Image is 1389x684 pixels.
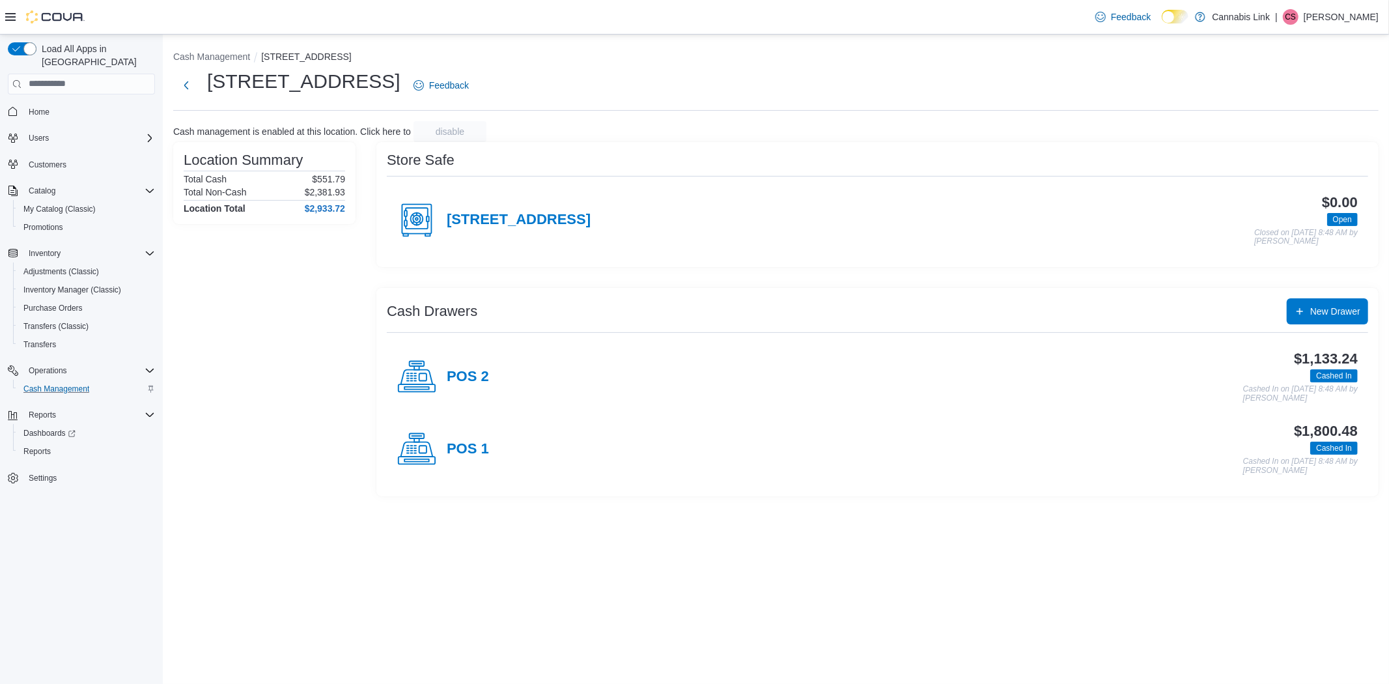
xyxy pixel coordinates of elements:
span: Cashed In [1316,442,1352,454]
a: Purchase Orders [18,300,88,316]
span: Open [1333,214,1352,225]
span: Transfers (Classic) [18,319,155,334]
img: Cova [26,10,85,23]
span: Customers [29,160,66,170]
button: My Catalog (Classic) [13,200,160,218]
h3: $1,800.48 [1294,423,1358,439]
span: Home [23,104,155,120]
span: Promotions [23,222,63,233]
h3: $1,133.24 [1294,351,1358,367]
h4: POS 1 [447,441,489,458]
button: Transfers (Classic) [13,317,160,335]
span: Dashboards [18,425,155,441]
p: Closed on [DATE] 8:48 AM by [PERSON_NAME] [1254,229,1358,246]
button: disable [414,121,486,142]
button: Inventory [23,246,66,261]
span: Inventory Manager (Classic) [23,285,121,295]
p: Cashed In on [DATE] 8:48 AM by [PERSON_NAME] [1243,385,1358,403]
button: Next [173,72,199,98]
h4: $2,933.72 [305,203,345,214]
span: Adjustments (Classic) [18,264,155,279]
a: Customers [23,157,72,173]
button: Catalog [3,182,160,200]
span: disable [436,125,464,138]
button: [STREET_ADDRESS] [261,51,351,62]
button: Adjustments (Classic) [13,263,160,281]
button: Reports [3,406,160,424]
a: Inventory Manager (Classic) [18,282,126,298]
h6: Total Cash [184,174,227,184]
span: Cash Management [23,384,89,394]
a: Reports [18,444,56,459]
span: Dashboards [23,428,76,438]
h4: Location Total [184,203,246,214]
button: Catalog [23,183,61,199]
span: New Drawer [1310,305,1360,318]
span: Settings [29,473,57,483]
span: Purchase Orders [23,303,83,313]
span: My Catalog (Classic) [18,201,155,217]
p: | [1275,9,1278,25]
span: Reports [23,407,155,423]
span: Promotions [18,220,155,235]
a: Adjustments (Classic) [18,264,104,279]
span: Catalog [23,183,155,199]
h4: POS 2 [447,369,489,386]
span: Home [29,107,49,117]
span: Transfers [23,339,56,350]
button: Users [23,130,54,146]
button: Operations [3,362,160,380]
button: New Drawer [1287,298,1368,324]
span: Cash Management [18,381,155,397]
a: Dashboards [13,424,160,442]
p: Cannabis Link [1212,9,1270,25]
a: Home [23,104,55,120]
a: Feedback [408,72,474,98]
span: Reports [18,444,155,459]
h3: Cash Drawers [387,304,477,319]
nav: Complex example [8,97,155,522]
button: Reports [13,442,160,461]
span: Operations [23,363,155,378]
a: My Catalog (Classic) [18,201,101,217]
button: Users [3,129,160,147]
span: Inventory Manager (Classic) [18,282,155,298]
span: Dark Mode [1162,23,1162,24]
span: Reports [29,410,56,420]
span: Customers [23,156,155,173]
span: Feedback [429,79,469,92]
div: Chloe Smith [1283,9,1298,25]
p: Cashed In on [DATE] 8:48 AM by [PERSON_NAME] [1243,457,1358,475]
span: Inventory [29,248,61,259]
span: Users [29,133,49,143]
h6: Total Non-Cash [184,187,247,197]
span: Inventory [23,246,155,261]
span: My Catalog (Classic) [23,204,96,214]
span: Cashed In [1316,370,1352,382]
button: Customers [3,155,160,174]
span: Settings [23,470,155,486]
input: Dark Mode [1162,10,1189,23]
button: Purchase Orders [13,299,160,317]
h4: [STREET_ADDRESS] [447,212,591,229]
span: Cashed In [1310,442,1358,455]
span: Load All Apps in [GEOGRAPHIC_DATA] [36,42,155,68]
a: Feedback [1090,4,1156,30]
span: Open [1327,213,1358,226]
p: [PERSON_NAME] [1304,9,1379,25]
span: Cashed In [1310,369,1358,382]
button: Transfers [13,335,160,354]
h3: Store Safe [387,152,455,168]
p: Cash management is enabled at this location. Click here to [173,126,411,137]
span: Purchase Orders [18,300,155,316]
span: Transfers (Classic) [23,321,89,332]
span: CS [1285,9,1297,25]
button: Cash Management [173,51,250,62]
span: Users [23,130,155,146]
h3: $0.00 [1322,195,1358,210]
span: Adjustments (Classic) [23,266,99,277]
button: Settings [3,468,160,487]
span: Operations [29,365,67,376]
button: Operations [23,363,72,378]
span: Transfers [18,337,155,352]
